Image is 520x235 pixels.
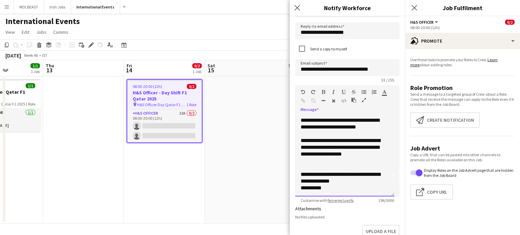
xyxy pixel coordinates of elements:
[410,144,515,152] h3: Job Advert
[376,77,399,83] span: 33 / 255
[422,168,515,178] label: Display Roles on the Job Advert page that are hidden from the Job Board
[290,3,405,12] h3: Notify Workforce
[362,89,366,95] button: Unordered List
[5,29,15,35] span: View
[331,98,336,103] button: Clear Formatting
[372,89,376,95] button: Ordered List
[3,28,18,37] a: View
[127,110,202,142] app-card-role: H&S Officer22A0/208:00-20:00 (12h)
[362,97,366,103] button: Fullscreen
[410,184,453,200] button: Copy Url
[288,63,297,69] span: Sun
[22,29,29,35] span: Edit
[410,20,439,25] button: H&S Officer
[321,89,326,95] button: Bold
[341,98,346,103] button: HTML Code
[50,28,71,37] a: Comms
[46,63,54,69] span: Thu
[187,84,196,89] span: 0/2
[351,89,356,95] button: Strikethrough
[405,33,520,49] div: Promote
[341,89,346,95] button: Underline
[309,46,347,51] label: Send a copy to myself
[19,28,32,37] a: Edit
[127,63,132,69] span: Fri
[410,20,434,25] span: H&S Officer
[287,66,297,74] span: 16
[127,90,202,102] h3: H&S Officer - Day Shift F1 Qatar 2025
[410,84,515,92] h3: Role Promotion
[410,152,515,162] p: Copy a URL that can be pasted into other channels to promote all the Roles available on this Job.
[30,63,40,68] span: 1/1
[36,29,46,35] span: Jobs
[373,198,399,203] span: 296 / 5000
[71,0,120,14] button: International Events
[311,89,316,95] button: Redo
[295,198,359,203] span: Customise with
[382,89,387,95] button: Text Color
[295,206,321,212] label: Attachments
[44,0,71,14] button: Irish Jobs
[351,97,356,103] button: Paste as plain text
[410,25,515,30] div: 08:00-20:00 (12h)
[5,16,80,26] h1: International Events
[126,66,132,74] span: 14
[45,66,54,74] span: 13
[410,57,515,67] p: Use these tools to promote your Roles to Crew. about adding roles.
[127,79,202,143] app-job-card: 08:00-20:00 (12h)0/2H&S Officer - Day Shift F1 Qatar 2025 H&S Officer Day Qatar F1 20251 RoleH&S ...
[410,112,480,128] button: Create notification
[192,63,202,68] span: 0/2
[295,214,399,219] div: No files uploaded.
[26,83,35,88] span: 1/1
[331,89,336,95] button: Italic
[34,28,49,37] a: Jobs
[207,66,215,74] span: 15
[301,89,305,95] button: Undo
[137,102,187,107] span: H&S Officer Day Qatar F1 2025
[42,53,47,58] div: IST
[31,69,40,74] div: 1 Job
[22,53,39,58] span: Week 46
[405,3,520,12] h3: Job Fulfilment
[208,63,215,69] span: Sat
[410,57,498,67] a: Learn more
[53,29,68,35] span: Comms
[14,0,44,14] button: MDLBEAST
[327,198,353,203] a: %merge tags%
[321,98,326,103] button: Horizontal Line
[25,101,35,107] span: 1 Role
[5,52,21,59] div: [DATE]
[187,102,196,107] span: 1 Role
[505,20,515,25] span: 0/2
[133,84,162,89] span: 08:00-20:00 (12h)
[193,69,201,74] div: 1 Job
[410,92,515,107] p: Send a message to a targeted group of Crew about a Role. Crew that receive the message can apply ...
